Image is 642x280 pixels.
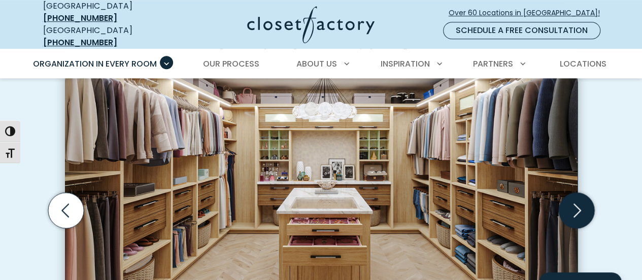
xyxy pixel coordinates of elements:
nav: Primary Menu [26,50,617,78]
button: Next slide [555,189,598,232]
span: Our Process [203,58,259,70]
span: Over 60 Locations in [GEOGRAPHIC_DATA]! [449,8,608,18]
a: Over 60 Locations in [GEOGRAPHIC_DATA]! [448,4,609,22]
a: Schedule a Free Consultation [443,22,600,39]
span: Locations [559,58,606,70]
span: Inspiration [381,58,430,70]
img: Closet Factory Logo [247,6,375,43]
button: Previous slide [44,189,88,232]
div: [GEOGRAPHIC_DATA] [43,24,167,49]
a: [PHONE_NUMBER] [43,37,117,48]
span: Partners [473,58,513,70]
span: About Us [296,58,337,70]
span: Organization in Every Room [33,58,157,70]
a: [PHONE_NUMBER] [43,12,117,24]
